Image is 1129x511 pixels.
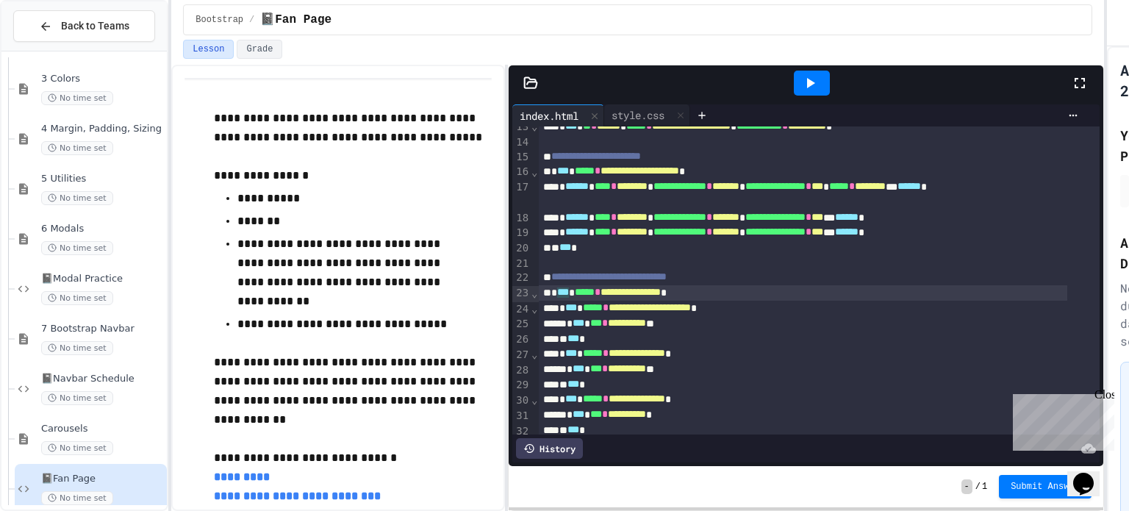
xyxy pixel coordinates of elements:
[41,173,164,185] span: 5 Utilities
[196,14,243,26] span: Bootstrap
[1011,481,1080,493] span: Submit Answer
[512,165,531,180] div: 16
[41,73,164,85] span: 3 Colors
[604,104,690,126] div: style.css
[41,191,113,205] span: No time set
[531,303,538,315] span: Fold line
[260,11,331,29] span: 📓Fan Page
[41,341,113,355] span: No time set
[512,211,531,226] div: 18
[41,91,113,105] span: No time set
[512,286,531,301] div: 23
[512,150,531,165] div: 15
[512,317,531,332] div: 25
[512,332,531,348] div: 26
[512,108,586,124] div: index.html
[512,409,531,424] div: 31
[249,14,254,26] span: /
[512,241,531,257] div: 20
[512,226,531,241] div: 19
[41,473,164,485] span: 📓Fan Page
[41,391,113,405] span: No time set
[1067,452,1114,496] iframe: chat widget
[41,441,113,455] span: No time set
[531,121,538,132] span: Fold line
[41,273,164,285] span: 📓Modal Practice
[512,424,531,440] div: 32
[41,123,164,135] span: 4 Margin, Padding, Sizing
[41,241,113,255] span: No time set
[512,271,531,286] div: 22
[41,373,164,385] span: 📓Navbar Schedule
[41,423,164,435] span: Carousels
[41,323,164,335] span: 7 Bootstrap Navbar
[975,481,981,493] span: /
[512,104,604,126] div: index.html
[6,6,101,93] div: Chat with us now!Close
[512,302,531,318] div: 24
[516,438,583,459] div: History
[512,393,531,409] div: 30
[41,291,113,305] span: No time set
[531,349,538,360] span: Fold line
[531,394,538,406] span: Fold line
[961,479,972,494] span: -
[999,475,1092,499] button: Submit Answer
[512,257,531,271] div: 21
[512,120,531,135] div: 13
[61,18,129,34] span: Back to Teams
[183,40,234,59] button: Lesson
[41,223,164,235] span: 6 Modals
[512,135,531,150] div: 14
[41,491,113,505] span: No time set
[512,348,531,363] div: 27
[982,481,987,493] span: 1
[41,141,113,155] span: No time set
[512,378,531,393] div: 29
[13,10,155,42] button: Back to Teams
[531,287,538,299] span: Fold line
[1007,388,1114,451] iframe: chat widget
[512,363,531,379] div: 28
[237,40,282,59] button: Grade
[531,166,538,178] span: Fold line
[604,107,672,123] div: style.css
[512,180,531,211] div: 17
